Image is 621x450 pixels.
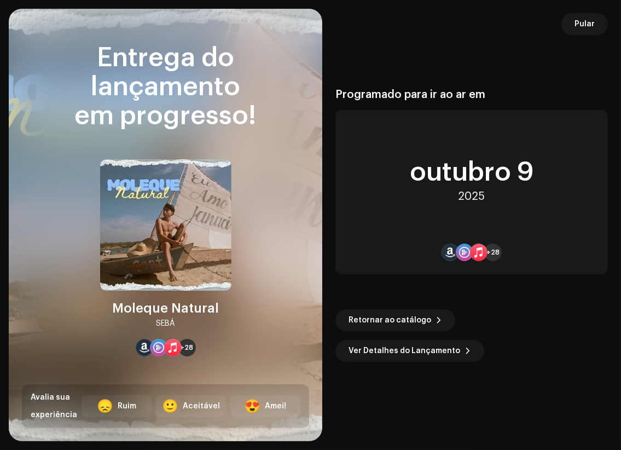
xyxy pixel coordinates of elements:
div: Aceitável [183,401,220,412]
div: SEBÁ [156,317,175,330]
span: Ver Detalhes do Lançamento [349,340,460,362]
span: +28 [486,248,500,257]
span: Pular [574,13,595,35]
span: Avalia sua experiência [31,394,77,419]
img: aee9eda3-cca7-4d71-8636-7879fb91f7b1 [100,159,231,291]
button: Retornar ao catálogo [335,309,455,331]
div: Programado para ir ao ar em [335,88,608,101]
div: 😍 [245,400,261,413]
div: 🙂 [162,400,178,413]
button: Pular [561,13,608,35]
div: Amei! [265,401,287,412]
div: 😞 [97,400,113,413]
div: Entrega do lançamento em progresso! [22,44,309,131]
div: Ruim [118,401,136,412]
div: outubro 9 [410,159,533,186]
div: Moleque Natural [112,299,219,317]
span: Retornar ao catálogo [349,309,431,331]
div: 2025 [459,190,485,203]
button: Ver Detalhes do Lançamento [335,340,484,362]
span: +28 [181,343,194,352]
